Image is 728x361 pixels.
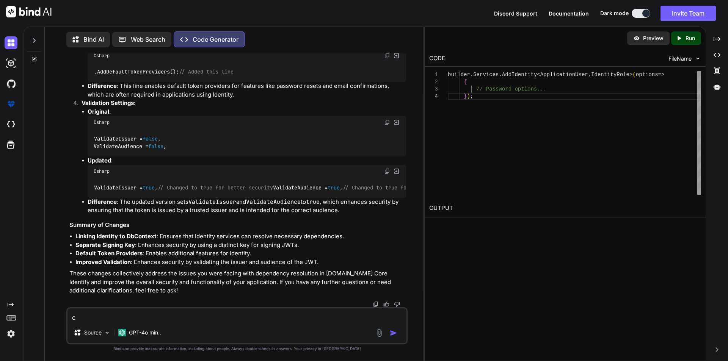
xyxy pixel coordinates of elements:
span: // Added this line [179,69,234,75]
span: // Changed to true for better security [158,184,273,191]
strong: Separate Signing Key [75,241,135,248]
span: Csharp [94,168,110,174]
span: options [635,72,658,78]
span: ApplicationUser [540,72,588,78]
li: : The updated version sets and to , which enhances security by ensuring that the token is issued ... [88,198,406,215]
span: AddIdentity [502,72,537,78]
img: chevron down [695,55,701,62]
span: FileName [668,55,692,63]
span: IdentityRole [591,72,629,78]
code: ValidateIssuer [188,198,236,206]
div: CODE [429,54,445,63]
strong: Default Token Providers [75,250,143,257]
strong: Difference [88,198,117,205]
h3: Summary of Changes [69,221,406,230]
img: Bind AI [6,6,52,17]
img: dislike [394,301,400,307]
strong: Linking Identity to DbContext [75,233,157,240]
img: icon [390,329,397,337]
li: : [88,41,406,82]
p: Web Search [131,35,165,44]
span: , [588,72,591,78]
span: false [143,135,158,142]
img: darkChat [5,36,17,49]
span: Discord Support [494,10,537,17]
button: Documentation [549,9,589,17]
li: : Enhances security by using a distinct key for signing JWTs. [75,241,406,250]
p: Bind AI [83,35,104,44]
span: Csharp [94,53,110,59]
span: Dark mode [600,9,629,17]
p: Code Generator [193,35,238,44]
code: ValidateAudience [246,198,301,206]
strong: Difference [88,82,117,89]
span: ( [632,72,635,78]
strong: Original [88,108,109,115]
span: } [464,93,467,99]
div: 3 [429,86,438,93]
img: cloudideIcon [5,118,17,131]
img: GPT-4o mini [118,329,126,336]
li: : [88,156,406,198]
strong: Updated [88,157,111,164]
span: // Changed to true for better security [343,184,458,191]
p: GPT-4o min.. [129,329,161,336]
span: Services [473,72,499,78]
img: Open in Browser [393,168,400,175]
button: Discord Support [494,9,537,17]
img: copy [384,53,390,59]
strong: Validation Settings [82,99,134,106]
img: copy [373,301,379,307]
p: Run [686,34,695,42]
img: attachment [375,328,384,337]
textarea: Can we make the CRUS operation by the [67,308,406,322]
img: preview [633,35,640,42]
div: 1 [429,71,438,78]
span: true [328,184,340,191]
span: . [499,72,502,78]
li: : Enables additional features for Identity. [75,249,406,258]
span: Documentation [549,10,589,17]
span: false [148,143,163,150]
code: true [306,198,320,206]
li: : Enhances security by validating the issuer and audience of the JWT. [75,258,406,267]
li: : Ensures that Identity services can resolve necessary dependencies. [75,232,406,241]
img: Open in Browser [393,52,400,59]
code: ValidateIssuer = , ValidateAudience = , [94,184,459,192]
p: These changes collectively address the issues you were facing with dependency resolution in [DOMA... [69,269,406,295]
strong: Improved Validation [75,258,131,266]
span: // Password options... [476,86,546,92]
p: : [82,99,406,108]
li: : This line enables default token providers for features like password resets and email confirmat... [88,82,406,99]
h2: OUTPUT [425,199,706,217]
div: 2 [429,78,438,86]
img: settings [5,327,17,340]
span: true [143,184,155,191]
span: builder [448,72,470,78]
span: ; [470,93,473,99]
div: 4 [429,93,438,100]
button: Invite Team [661,6,716,21]
span: => [658,72,664,78]
span: ) [467,93,470,99]
span: Csharp [94,119,110,125]
img: like [383,301,389,307]
p: Bind can provide inaccurate information, including about people. Always double-check its answers.... [66,346,408,352]
img: premium [5,98,17,111]
p: Source [84,329,102,336]
code: ValidateIssuer = , ValidateAudience = , [94,135,167,150]
img: Pick Models [104,330,110,336]
img: copy [384,168,390,174]
code: .AddDefaultTokenProviders(); [94,68,234,76]
span: > [629,72,632,78]
p: Preview [643,34,664,42]
img: copy [384,119,390,125]
img: darkAi-studio [5,57,17,70]
img: Open in Browser [393,119,400,126]
span: . [470,72,473,78]
span: { [464,79,467,85]
img: githubDark [5,77,17,90]
span: < [537,72,540,78]
li: : [88,108,406,156]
